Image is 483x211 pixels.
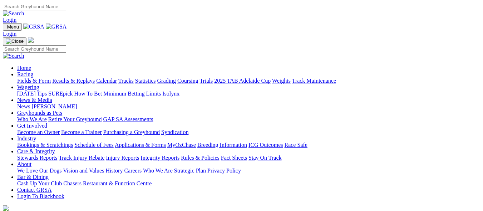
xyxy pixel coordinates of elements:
[161,129,188,135] a: Syndication
[17,97,52,103] a: News & Media
[17,129,480,135] div: Get Involved
[17,65,31,71] a: Home
[284,142,307,148] a: Race Safe
[181,155,220,161] a: Rules & Policies
[115,142,166,148] a: Applications & Forms
[17,155,480,161] div: Care & Integrity
[7,24,19,30] span: Menu
[17,84,39,90] a: Wagering
[52,78,95,84] a: Results & Replays
[17,135,36,141] a: Industry
[135,78,156,84] a: Statistics
[23,24,44,30] img: GRSA
[17,180,62,186] a: Cash Up Your Club
[141,155,179,161] a: Integrity Reports
[17,78,480,84] div: Racing
[17,71,33,77] a: Racing
[17,161,31,167] a: About
[17,168,61,174] a: We Love Our Dogs
[106,155,139,161] a: Injury Reports
[167,142,196,148] a: MyOzChase
[17,174,49,180] a: Bar & Dining
[17,103,30,109] a: News
[17,123,47,129] a: Get Involved
[74,91,102,97] a: How To Bet
[17,116,47,122] a: Who We Are
[17,193,64,199] a: Login To Blackbook
[3,53,24,59] img: Search
[17,91,480,97] div: Wagering
[61,129,102,135] a: Become a Trainer
[103,91,161,97] a: Minimum Betting Limits
[3,3,66,10] input: Search
[63,180,152,186] a: Chasers Restaurant & Function Centre
[17,129,60,135] a: Become an Owner
[105,168,123,174] a: History
[3,31,16,37] a: Login
[248,142,283,148] a: ICG Outcomes
[17,103,480,110] div: News & Media
[157,78,176,84] a: Grading
[17,148,55,154] a: Care & Integrity
[3,45,66,53] input: Search
[63,168,104,174] a: Vision and Values
[28,37,34,43] img: logo-grsa-white.png
[31,103,77,109] a: [PERSON_NAME]
[118,78,134,84] a: Tracks
[103,129,160,135] a: Purchasing a Greyhound
[48,116,102,122] a: Retire Your Greyhound
[17,187,51,193] a: Contact GRSA
[177,78,198,84] a: Coursing
[214,78,271,84] a: 2025 TAB Adelaide Cup
[197,142,247,148] a: Breeding Information
[17,142,480,148] div: Industry
[17,91,47,97] a: [DATE] Tips
[124,168,142,174] a: Careers
[17,78,51,84] a: Fields & Form
[143,168,173,174] a: Who We Are
[199,78,213,84] a: Trials
[17,142,73,148] a: Bookings & Scratchings
[272,78,291,84] a: Weights
[221,155,247,161] a: Fact Sheets
[17,168,480,174] div: About
[3,10,24,17] img: Search
[17,155,57,161] a: Stewards Reports
[3,205,9,211] img: logo-grsa-white.png
[74,142,113,148] a: Schedule of Fees
[248,155,281,161] a: Stay On Track
[162,91,179,97] a: Isolynx
[46,24,67,30] img: GRSA
[96,78,117,84] a: Calendar
[59,155,104,161] a: Track Injury Rebate
[3,23,22,31] button: Toggle navigation
[17,116,480,123] div: Greyhounds as Pets
[103,116,153,122] a: GAP SA Assessments
[292,78,336,84] a: Track Maintenance
[207,168,241,174] a: Privacy Policy
[3,37,26,45] button: Toggle navigation
[6,38,24,44] img: Close
[48,91,73,97] a: SUREpick
[17,180,480,187] div: Bar & Dining
[174,168,206,174] a: Strategic Plan
[3,17,16,23] a: Login
[17,110,62,116] a: Greyhounds as Pets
